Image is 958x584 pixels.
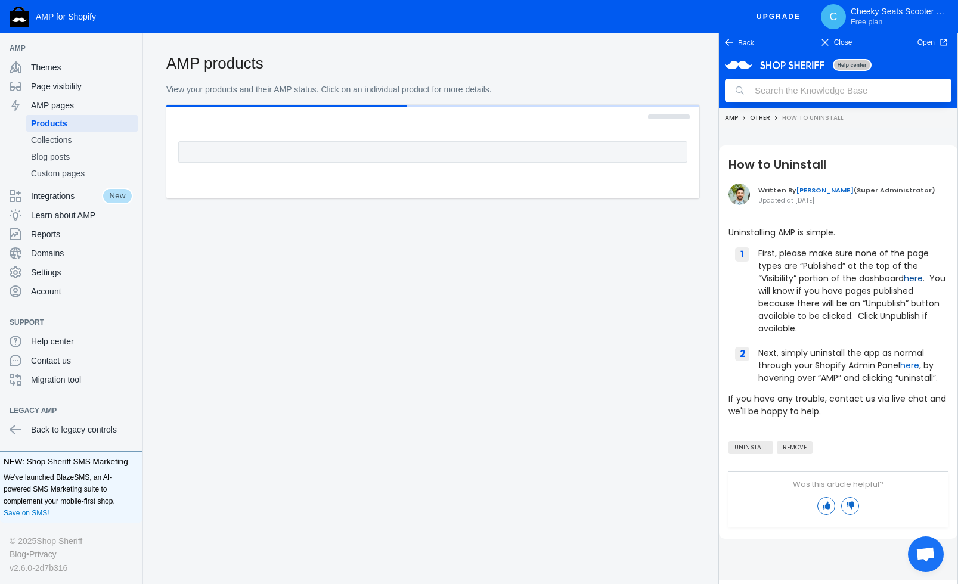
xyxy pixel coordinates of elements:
span: Themes [31,61,133,73]
img: Shop Sheriff Logo [10,7,29,27]
a: here [181,308,200,320]
a: Collections [26,132,138,148]
li: First, please make sure none of the page types are “Published” at the top of the “Visibility” por... [39,196,229,284]
a: Themes [5,58,138,77]
button: Upgrade [747,6,810,28]
span: C [827,11,839,23]
span: New [102,188,133,204]
p: Cheeky Seats Scooter Seat Covers [851,7,946,27]
p: View your products and their AMP status. Click on an individual product for more details. [166,84,699,96]
a: AMP pages [5,96,138,115]
span: Products [31,117,133,129]
span: AMP for Shopify [36,12,96,21]
span: Domains [31,247,133,259]
img: logo-long_333x28.png [6,10,106,18]
img: 43b899427fefc8a778739b6a1e5d8092.png [10,132,31,154]
span: Upgrade [757,6,801,27]
a: here [185,221,204,233]
p: Written By (Super Administrator) [39,134,216,144]
a: Help center [6,10,106,18]
span: Collections [31,134,133,146]
a: Other [31,62,51,71]
span: Free plan [851,17,882,27]
a: Page visibility [5,77,138,96]
button: Add a sales channel [121,46,140,51]
div: Open chat [908,536,944,572]
input: Search the Knowledge Base [6,27,232,51]
span: AMP [10,42,121,54]
span: Integrations [31,190,102,202]
p: Was this article helpful? [10,428,229,438]
span: Close [799,36,873,48]
span: Custom pages [31,167,133,179]
a: [PERSON_NAME] [77,134,135,144]
span: Reports [31,228,133,240]
span: How to Uninstall [63,62,125,71]
span: Help center [114,8,153,20]
span: Back [738,37,754,49]
a: Learn about AMP [5,206,138,225]
span: Page visibility [31,80,133,92]
small: Updated at [DATE] [39,145,99,154]
span: AMP pages [31,100,133,111]
span: Blog posts [31,151,133,163]
p: If you have any trouble, contact us via live chat and we'll be happy to help. [10,341,229,366]
h2: AMP products [166,52,699,74]
a: Blog posts [26,148,138,165]
span: Learn about AMP [31,209,133,221]
a: AMP [6,63,19,70]
a: Reports [5,225,138,244]
a: uninstall [10,390,54,403]
span: Open [917,36,935,48]
h1: How to Uninstall [10,106,229,121]
a: Domains [5,244,138,263]
a: Custom pages [26,165,138,182]
a: remove [58,390,94,403]
a: IntegrationsNew [5,187,138,206]
a: Products [26,115,138,132]
li: Next, simply uninstall the app as normal through your Shopify Admin Panel , by hovering over “AMP... [39,296,229,333]
p: Uninstalling AMP is simple. [10,175,229,188]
